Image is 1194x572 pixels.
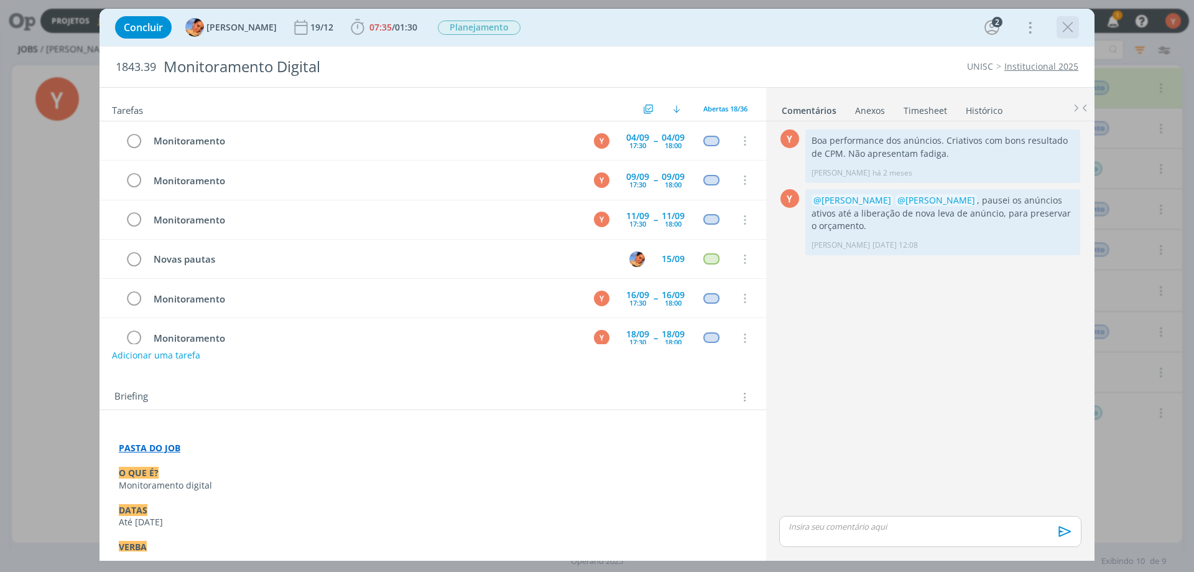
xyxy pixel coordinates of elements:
[662,291,685,299] div: 16/09
[594,172,609,188] div: Y
[185,18,204,37] img: L
[99,9,1094,561] div: dialog
[673,105,680,113] img: arrow-down.svg
[654,136,657,145] span: --
[348,17,420,37] button: 07:35/01:30
[629,251,645,267] img: L
[185,18,277,37] button: L[PERSON_NAME]
[626,330,649,339] div: 18/09
[665,220,682,227] div: 18:00
[594,133,609,149] div: Y
[662,133,685,142] div: 04/09
[780,129,799,148] div: Y
[992,17,1002,27] div: 2
[112,101,143,116] span: Tarefas
[594,212,609,227] div: Y
[119,504,147,516] strong: DATAS
[629,142,646,149] div: 17:30
[592,329,611,347] button: Y
[662,172,685,181] div: 09/09
[437,20,521,35] button: Planejamento
[592,131,611,150] button: Y
[115,16,172,39] button: Concluir
[592,171,611,189] button: Y
[665,181,682,188] div: 18:00
[662,212,685,220] div: 11/09
[148,291,582,307] div: Monitoramento
[124,22,163,32] span: Concluir
[781,99,837,117] a: Comentários
[119,541,147,553] strong: VERBA
[206,23,277,32] span: [PERSON_NAME]
[665,299,682,306] div: 18:00
[148,331,582,346] div: Monitoramento
[629,181,646,188] div: 17:30
[662,255,685,263] div: 15/09
[654,294,657,302] span: --
[872,240,918,251] span: [DATE] 12:08
[812,240,870,251] p: [PERSON_NAME]
[111,344,201,367] button: Adicionar uma tarefa
[148,212,582,228] div: Monitoramento
[654,176,657,184] span: --
[627,250,646,268] button: L
[903,99,948,117] a: Timesheet
[654,215,657,224] span: --
[594,330,609,345] div: Y
[629,299,646,306] div: 17:30
[855,105,885,117] div: Anexos
[626,212,649,220] div: 11/09
[148,251,618,267] div: Novas pautas
[1004,60,1078,72] a: Institucional 2025
[965,99,1003,117] a: Histórico
[654,334,657,342] span: --
[665,339,682,345] div: 18:00
[626,133,649,142] div: 04/09
[982,17,1002,37] button: 2
[392,21,395,33] span: /
[662,330,685,339] div: 18/09
[594,291,609,306] div: Y
[592,289,611,307] button: Y
[812,167,870,179] p: [PERSON_NAME]
[119,479,747,492] p: Monitoramento digital
[119,442,180,454] a: PASTA DO JOB
[812,194,1074,232] p: , pausei os anúncios ativos até a liberação de nova leva de anúncio, para preservar o orçamento.
[665,142,682,149] div: 18:00
[780,189,799,208] div: Y
[872,167,912,179] span: há 2 meses
[813,194,891,206] span: @[PERSON_NAME]
[159,52,672,82] div: Monitoramento Digital
[592,210,611,229] button: Y
[629,220,646,227] div: 17:30
[148,133,582,149] div: Monitoramento
[629,339,646,345] div: 17:30
[626,291,649,299] div: 16/09
[438,21,521,35] span: Planejamento
[967,60,993,72] a: UNISC
[626,172,649,181] div: 09/09
[812,134,1074,160] p: Boa performance dos anúncios. Criativos com bons resultado de CPM. Não apresentam fadiga.
[703,104,747,113] span: Abertas 18/36
[119,516,747,528] p: Até [DATE]
[310,23,336,32] div: 19/12
[116,60,156,74] span: 1843.39
[897,194,975,206] span: @[PERSON_NAME]
[114,389,148,405] span: Briefing
[395,21,417,33] span: 01:30
[369,21,392,33] span: 07:35
[148,173,582,189] div: Monitoramento
[119,467,159,479] strong: O QUE É?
